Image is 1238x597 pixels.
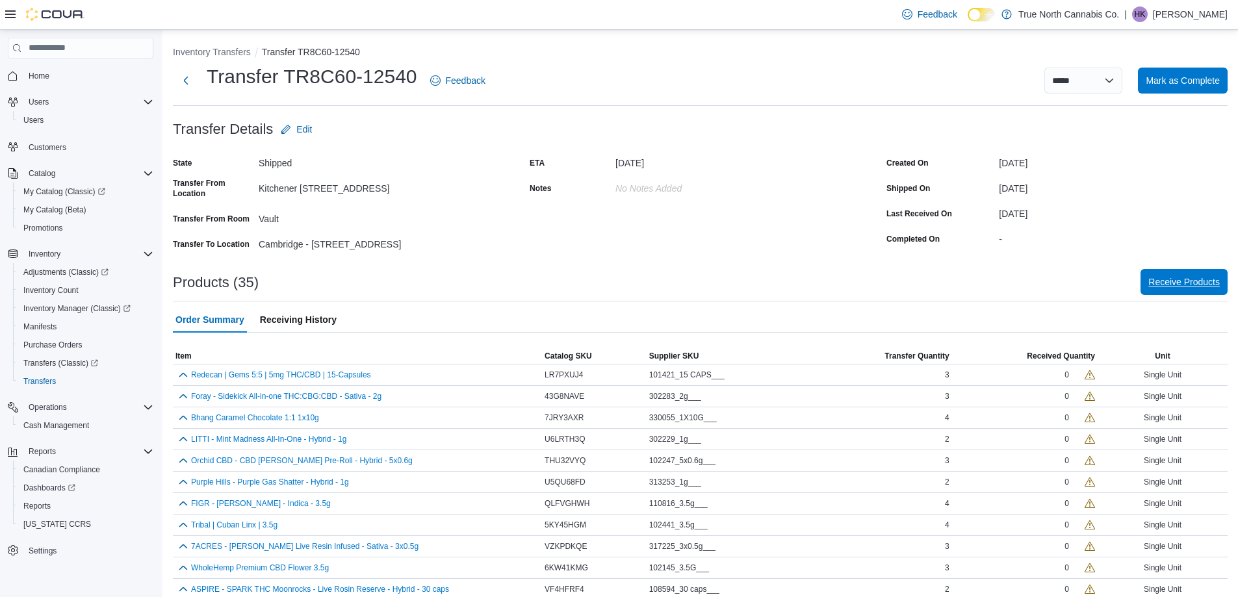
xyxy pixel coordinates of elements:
div: 0 [1064,563,1069,573]
span: HK [1135,6,1146,22]
div: No Notes added [615,178,790,194]
button: WholeHemp Premium CBD Flower 3.5g [191,563,329,572]
div: Single Unit [1098,410,1228,426]
span: 3 [945,455,949,466]
span: 2 [945,434,949,444]
span: Manifests [23,322,57,332]
div: 0 [1064,434,1069,444]
label: Transfer From Location [173,178,253,199]
span: Cash Management [23,420,89,431]
div: Single Unit [1098,388,1228,404]
span: Catalog [23,166,153,181]
span: Operations [29,402,67,413]
span: Purchase Orders [18,337,153,353]
div: Single Unit [1098,474,1228,490]
span: Order Summary [175,307,244,333]
a: Transfers [18,374,61,389]
span: 302229_1g___ [649,434,701,444]
span: Home [29,71,49,81]
button: Customers [3,137,159,156]
a: Users [18,112,49,128]
button: Inventory Transfers [173,47,251,57]
button: Receive Products [1141,269,1228,295]
span: QLFVGHWH [545,498,589,509]
span: Mark as Complete [1146,74,1220,87]
button: Canadian Compliance [13,461,159,479]
span: My Catalog (Classic) [18,184,153,199]
span: Inventory Count [23,285,79,296]
button: Users [3,93,159,111]
button: Orchid CBD - CBD [PERSON_NAME] Pre-Roll - Hybrid - 5x0.6g [191,456,413,465]
span: My Catalog (Classic) [23,186,105,197]
span: 102145_3.5G___ [649,563,710,573]
a: Adjustments (Classic) [18,264,114,280]
span: 3 [945,391,949,401]
span: Dashboards [23,483,75,493]
h3: Products (35) [173,275,259,290]
button: Settings [3,541,159,560]
p: | [1124,6,1127,22]
span: Inventory Count [18,283,153,298]
span: Users [23,94,153,110]
button: Users [13,111,159,129]
button: Inventory [23,246,66,262]
span: Users [29,97,49,107]
div: Haedan Kervin [1132,6,1148,22]
span: Reports [23,444,153,459]
button: ASPIRE - SPARK THC Moonrocks - Live Rosin Reserve - Hybrid - 30 caps [191,585,449,594]
span: 4 [945,498,949,509]
div: Cambridge - [STREET_ADDRESS] [259,234,433,249]
a: Inventory Manager (Classic) [13,299,159,318]
h1: Transfer TR8C60-12540 [207,64,417,90]
span: Catalog [29,168,55,179]
button: Unit [1098,348,1228,364]
span: Purchase Orders [23,340,83,350]
span: Customers [29,142,66,153]
span: Dark Mode [968,21,968,22]
p: [PERSON_NAME] [1153,6,1228,22]
span: Inventory [29,249,60,259]
span: Home [23,68,153,84]
nav: An example of EuiBreadcrumbs [173,45,1228,61]
a: Canadian Compliance [18,462,105,477]
button: Item [173,348,542,364]
nav: Complex example [8,61,153,592]
div: 0 [1064,541,1069,552]
a: Manifests [18,319,62,335]
a: Feedback [425,68,491,94]
span: 108594_30 caps___ [649,584,720,594]
span: 7JRY3AXR [545,413,584,423]
div: 0 [1064,477,1069,487]
span: 302283_2g___ [649,391,701,401]
a: Cash Management [18,418,94,433]
a: Customers [23,140,71,155]
button: Promotions [13,219,159,237]
button: Supplier SKU [647,348,813,364]
label: ETA [530,158,545,168]
span: LR7PXUJ4 [545,370,583,380]
button: Transfer Quantity [813,348,952,364]
span: [US_STATE] CCRS [23,519,91,529]
a: Dashboards [18,480,81,496]
button: Cash Management [13,416,159,435]
button: Catalog [3,164,159,183]
button: Bhang Caramel Chocolate 1:1 1x10g [191,413,319,422]
span: Catalog SKU [545,351,592,361]
div: [DATE] [615,153,790,168]
span: Item [175,351,192,361]
div: 0 [1064,391,1069,401]
span: 5KY45HGM [545,520,586,530]
a: Transfers (Classic) [18,355,103,371]
button: Reports [13,497,159,515]
span: Unit [1155,351,1170,361]
div: 0 [1064,584,1069,594]
button: Reports [3,442,159,461]
span: Feedback [918,8,957,21]
button: Operations [23,400,72,415]
span: 317225_3x0.5g___ [649,541,716,552]
span: Promotions [23,223,63,233]
span: 2 [945,584,949,594]
span: 3 [945,541,949,552]
span: 6KW41KMG [545,563,588,573]
span: Manifests [18,319,153,335]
